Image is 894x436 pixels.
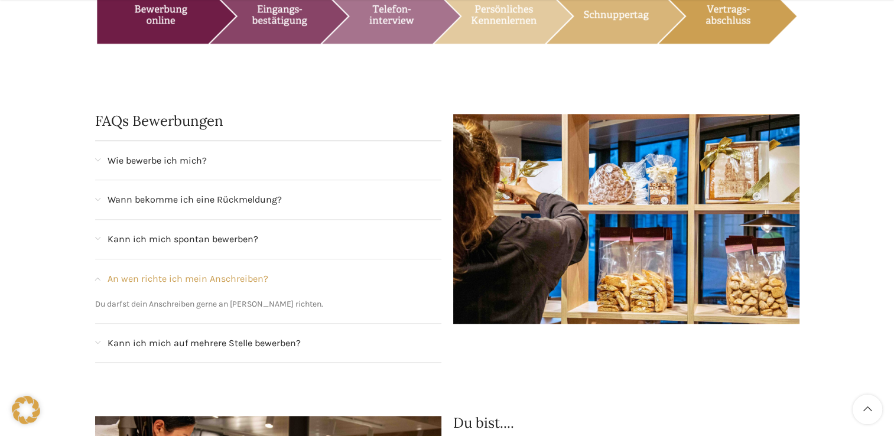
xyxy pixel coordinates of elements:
span: Kann ich mich auf mehrere Stelle bewerben? [108,336,301,351]
span: Wie bewerbe ich mich? [108,153,207,168]
span: An wen richte ich mein Anschreiben? [108,271,268,287]
h2: Du bist.... [453,416,799,430]
h2: FAQs Bewerbungen [95,114,441,128]
span: Wann bekomme ich eine Rückmeldung? [108,192,282,207]
a: Scroll to top button [853,395,882,424]
p: Du darfst dein Anschreiben gerne an [PERSON_NAME] richten. [95,298,441,311]
span: Kann ich mich spontan bewerben? [108,232,258,247]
